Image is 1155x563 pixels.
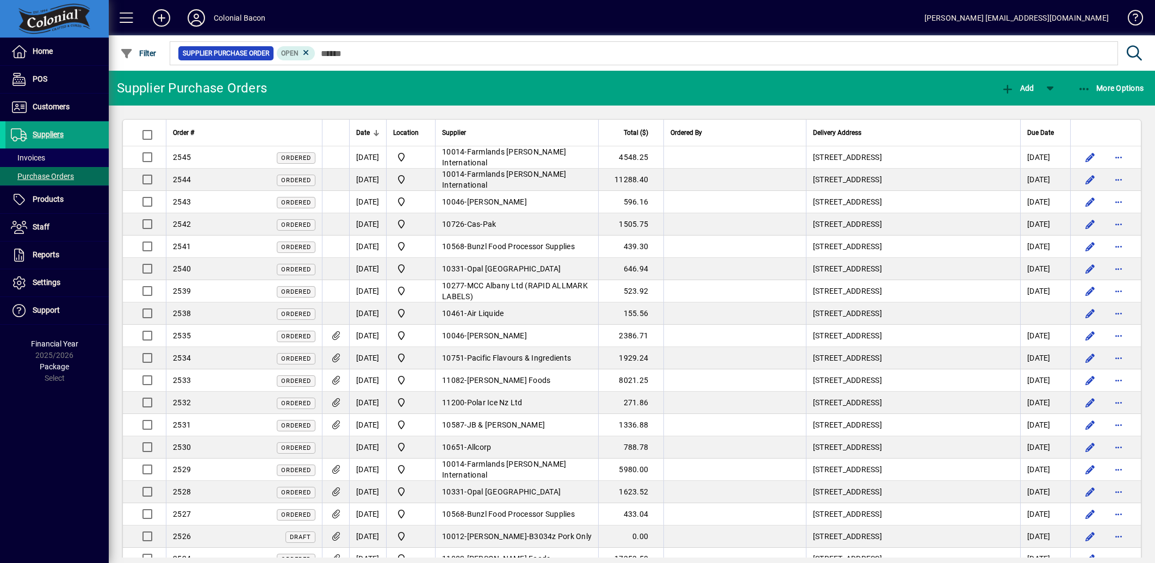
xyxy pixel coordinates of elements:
[349,236,386,258] td: [DATE]
[1082,149,1099,166] button: Edit
[173,354,191,362] span: 2534
[33,195,64,203] span: Products
[1110,149,1127,166] button: More options
[806,302,1020,325] td: [STREET_ADDRESS]
[281,489,311,496] span: Ordered
[442,420,464,429] span: 10587
[144,8,179,28] button: Add
[435,280,598,302] td: -
[435,191,598,213] td: -
[281,177,311,184] span: Ordered
[442,170,566,189] span: Farmlands [PERSON_NAME] International
[393,218,429,231] span: Colonial Bacon
[183,48,269,59] span: Supplier Purchase Order
[277,46,315,60] mat-chip: Completion Status: Open
[5,242,109,269] a: Reports
[117,44,159,63] button: Filter
[670,127,702,139] span: Ordered By
[5,186,109,213] a: Products
[281,221,311,228] span: Ordered
[1110,438,1127,456] button: More options
[435,236,598,258] td: -
[173,309,191,318] span: 2538
[598,525,663,548] td: 0.00
[598,146,663,169] td: 4548.25
[598,280,663,302] td: 523.92
[281,288,311,295] span: Ordered
[281,467,311,474] span: Ordered
[442,127,466,139] span: Supplier
[349,481,386,503] td: [DATE]
[435,392,598,414] td: -
[1082,528,1099,545] button: Edit
[1020,459,1070,481] td: [DATE]
[281,511,311,518] span: Ordered
[467,554,551,563] span: [PERSON_NAME] Foods
[442,309,464,318] span: 10461
[173,443,191,451] span: 2530
[1082,238,1099,255] button: Edit
[467,354,572,362] span: Pacific Flavours & Ingredients
[173,175,191,184] span: 2544
[598,459,663,481] td: 5980.00
[998,78,1036,98] button: Add
[1020,414,1070,436] td: [DATE]
[31,339,78,348] span: Financial Year
[281,400,311,407] span: Ordered
[393,329,429,342] span: Colonial Bacon
[1082,260,1099,277] button: Edit
[349,525,386,548] td: [DATE]
[281,444,311,451] span: Ordered
[598,302,663,325] td: 155.56
[598,325,663,347] td: 2386.71
[173,127,315,139] div: Order #
[598,369,663,392] td: 8021.25
[1020,191,1070,213] td: [DATE]
[442,264,464,273] span: 10331
[1082,305,1099,322] button: Edit
[393,195,429,208] span: Colonial Bacon
[924,9,1109,27] div: [PERSON_NAME] [EMAIL_ADDRESS][DOMAIN_NAME]
[393,530,429,543] span: Colonial Bacon
[1075,78,1147,98] button: More Options
[806,213,1020,236] td: [STREET_ADDRESS]
[214,9,265,27] div: Colonial Bacon
[467,376,551,385] span: [PERSON_NAME] Foods
[1110,505,1127,523] button: More options
[5,269,109,296] a: Settings
[117,79,267,97] div: Supplier Purchase Orders
[393,151,429,164] span: Colonial Bacon
[1027,127,1064,139] div: Due Date
[1110,394,1127,411] button: More options
[467,487,561,496] span: Opal [GEOGRAPHIC_DATA]
[173,153,191,162] span: 2545
[33,102,70,111] span: Customers
[435,459,598,481] td: -
[281,244,311,251] span: Ordered
[467,420,545,429] span: JB & [PERSON_NAME]
[598,436,663,459] td: 788.78
[179,8,214,28] button: Profile
[349,191,386,213] td: [DATE]
[467,532,592,541] span: [PERSON_NAME]-B3034z Pork Only
[33,130,64,139] span: Suppliers
[442,354,464,362] span: 10751
[1082,438,1099,456] button: Edit
[442,147,464,156] span: 10014
[173,331,191,340] span: 2535
[393,262,429,275] span: Colonial Bacon
[806,325,1020,347] td: [STREET_ADDRESS]
[173,465,191,474] span: 2529
[173,127,194,139] span: Order #
[290,534,311,541] span: Draft
[1110,349,1127,367] button: More options
[806,436,1020,459] td: [STREET_ADDRESS]
[349,302,386,325] td: [DATE]
[598,392,663,414] td: 271.86
[1020,169,1070,191] td: [DATE]
[598,414,663,436] td: 1336.88
[442,510,464,518] span: 10568
[435,347,598,369] td: -
[281,311,311,318] span: Ordered
[173,242,191,251] span: 2541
